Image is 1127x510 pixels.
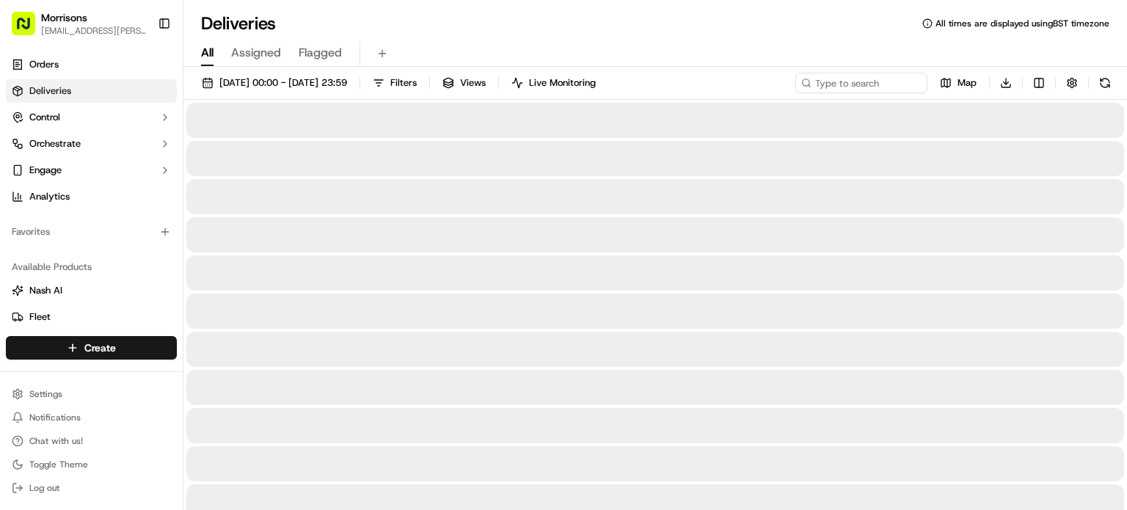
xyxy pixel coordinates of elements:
[29,284,62,297] span: Nash AI
[795,73,927,93] input: Type to search
[29,388,62,400] span: Settings
[6,255,177,279] div: Available Products
[29,190,70,203] span: Analytics
[6,6,152,41] button: Morrisons[EMAIL_ADDRESS][PERSON_NAME][DOMAIN_NAME]
[6,407,177,428] button: Notifications
[201,44,214,62] span: All
[231,44,281,62] span: Assigned
[933,73,983,93] button: Map
[6,159,177,182] button: Engage
[29,459,88,470] span: Toggle Theme
[6,305,177,329] button: Fleet
[6,384,177,404] button: Settings
[6,106,177,129] button: Control
[29,164,62,177] span: Engage
[29,482,59,494] span: Log out
[84,340,116,355] span: Create
[219,76,347,90] span: [DATE] 00:00 - [DATE] 23:59
[6,220,177,244] div: Favorites
[935,18,1109,29] span: All times are displayed using BST timezone
[6,279,177,302] button: Nash AI
[195,73,354,93] button: [DATE] 00:00 - [DATE] 23:59
[299,44,342,62] span: Flagged
[6,431,177,451] button: Chat with us!
[6,336,177,360] button: Create
[366,73,423,93] button: Filters
[41,25,146,37] button: [EMAIL_ADDRESS][PERSON_NAME][DOMAIN_NAME]
[390,76,417,90] span: Filters
[1095,73,1115,93] button: Refresh
[460,76,486,90] span: Views
[505,73,602,93] button: Live Monitoring
[29,137,81,150] span: Orchestrate
[29,84,71,98] span: Deliveries
[529,76,596,90] span: Live Monitoring
[12,310,171,324] a: Fleet
[29,111,60,124] span: Control
[958,76,977,90] span: Map
[6,53,177,76] a: Orders
[29,435,83,447] span: Chat with us!
[6,185,177,208] a: Analytics
[6,132,177,156] button: Orchestrate
[6,478,177,498] button: Log out
[12,284,171,297] a: Nash AI
[29,310,51,324] span: Fleet
[29,58,59,71] span: Orders
[29,412,81,423] span: Notifications
[6,454,177,475] button: Toggle Theme
[6,79,177,103] a: Deliveries
[436,73,492,93] button: Views
[201,12,276,35] h1: Deliveries
[41,10,87,25] button: Morrisons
